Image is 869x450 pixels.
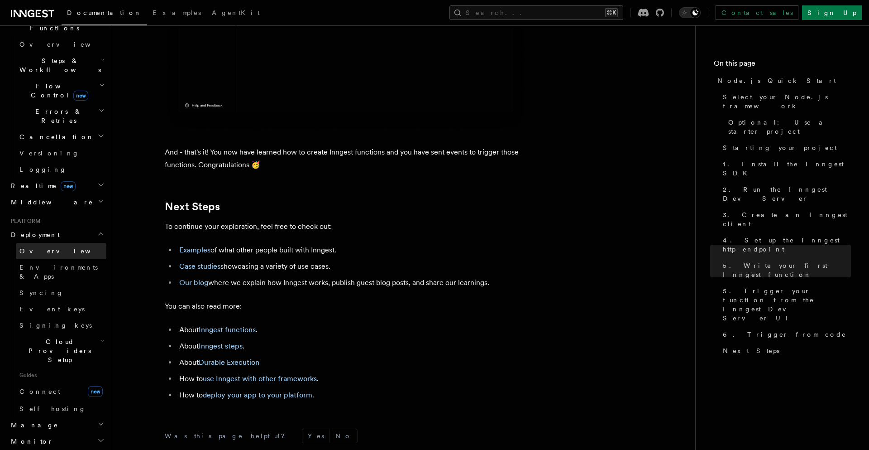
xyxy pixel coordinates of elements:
[19,305,85,313] span: Event keys
[88,386,103,397] span: new
[199,325,256,334] a: Inngest functions
[7,421,58,430] span: Manage
[206,3,265,24] a: AgentKit
[16,337,100,364] span: Cloud Providers Setup
[7,218,41,225] span: Platform
[330,429,357,443] button: No
[16,368,106,382] span: Guides
[179,278,208,287] a: Our blog
[723,160,851,178] span: 1. Install the Inngest SDK
[719,181,851,207] a: 2. Run the Inngest Dev Server
[147,3,206,24] a: Examples
[16,78,106,103] button: Flow Controlnew
[7,198,93,207] span: Middleware
[719,140,851,156] a: Starting your project
[7,227,106,243] button: Deployment
[212,9,260,16] span: AgentKit
[16,301,106,317] a: Event keys
[7,243,106,417] div: Deployment
[165,300,527,313] p: You can also read more:
[199,342,243,350] a: Inngest steps
[719,207,851,232] a: 3. Create an Inngest client
[719,343,851,359] a: Next Steps
[62,3,147,25] a: Documentation
[19,166,67,173] span: Logging
[16,36,106,53] a: Overview
[177,276,527,289] li: where we explain how Inngest works, publish guest blog posts, and share our learnings.
[19,405,86,412] span: Self hosting
[7,230,60,239] span: Deployment
[61,181,76,191] span: new
[19,41,113,48] span: Overview
[179,246,210,254] a: Examples
[165,200,220,213] a: Next Steps
[16,259,106,285] a: Environments & Apps
[153,9,201,16] span: Examples
[723,143,837,152] span: Starting your project
[719,156,851,181] a: 1. Install the Inngest SDK
[16,317,106,334] a: Signing keys
[7,437,53,446] span: Monitor
[719,326,851,343] a: 6. Trigger from code
[19,322,92,329] span: Signing keys
[73,91,88,101] span: new
[177,389,527,402] li: How to .
[177,244,527,256] li: of what other people built with Inngest.
[199,358,259,367] a: Durable Execution
[723,286,851,323] span: 5. Trigger your function from the Inngest Dev Server UI
[719,283,851,326] a: 5. Trigger your function from the Inngest Dev Server UI
[716,5,798,20] a: Contact sales
[723,236,851,254] span: 4. Set up the Inngest http endpoint
[714,73,851,89] a: Node.js Quick Start
[714,58,851,73] h4: On this page
[723,330,846,339] span: 6. Trigger from code
[16,82,100,100] span: Flow Control
[19,150,79,157] span: Versioning
[449,5,623,20] button: Search...⌘K
[802,5,862,20] a: Sign Up
[7,36,106,178] div: Inngest Functions
[719,89,851,114] a: Select your Node.js framework
[177,324,527,336] li: About .
[719,257,851,283] a: 5. Write your first Inngest function
[16,243,106,259] a: Overview
[165,431,291,440] p: Was this page helpful?
[723,346,779,355] span: Next Steps
[16,129,106,145] button: Cancellation
[302,429,329,443] button: Yes
[7,433,106,450] button: Monitor
[165,146,527,171] p: And - that's it! You now have learned how to create Inngest functions and you have sent events to...
[177,373,527,385] li: How to .
[723,210,851,228] span: 3. Create an Inngest client
[723,261,851,279] span: 5. Write your first Inngest function
[16,56,101,74] span: Steps & Workflows
[67,9,142,16] span: Documentation
[16,132,94,141] span: Cancellation
[7,194,106,210] button: Middleware
[679,7,701,18] button: Toggle dark mode
[725,114,851,140] a: Optional: Use a starter project
[16,382,106,401] a: Connectnew
[7,417,106,433] button: Manage
[723,185,851,203] span: 2. Run the Inngest Dev Server
[728,118,851,136] span: Optional: Use a starter project
[16,107,98,125] span: Errors & Retries
[177,356,527,369] li: About
[19,247,113,255] span: Overview
[16,145,106,161] a: Versioning
[16,53,106,78] button: Steps & Workflows
[19,264,98,280] span: Environments & Apps
[719,232,851,257] a: 4. Set up the Inngest http endpoint
[203,391,312,399] a: deploy your app to your platform
[16,334,106,368] button: Cloud Providers Setup
[717,76,836,85] span: Node.js Quick Start
[723,92,851,111] span: Select your Node.js framework
[19,289,63,296] span: Syncing
[16,103,106,129] button: Errors & Retries
[177,340,527,353] li: About .
[203,374,317,383] a: use Inngest with other frameworks
[179,262,220,271] a: Case studies
[16,161,106,178] a: Logging
[177,260,527,273] li: showcasing a variety of use cases.
[16,401,106,417] a: Self hosting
